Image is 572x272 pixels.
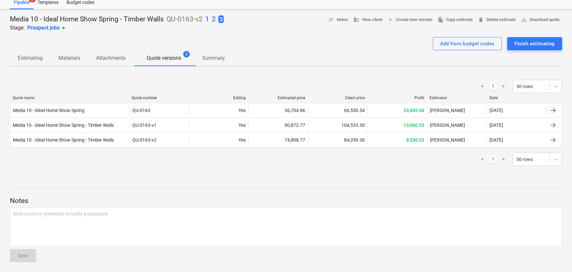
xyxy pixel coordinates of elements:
[248,120,308,130] div: 90,872.77
[147,54,181,62] p: Quote versions
[205,15,209,24] button: 1
[353,17,359,23] span: business
[12,96,126,100] div: Quote name
[478,16,516,24] span: Delete estimate
[10,15,164,24] p: Media 10 - Ideal Home Show Spring - Timber Walls
[437,17,443,23] span: file_copy
[13,137,114,143] div: Media 10 - Ideal Home Show Spring - Timber Walls
[132,96,186,100] div: Quote number
[404,122,424,128] p: 13,660.53
[132,137,157,143] div: QU-0163-v2
[440,39,495,48] div: Add from budget codes
[433,37,502,50] button: Add from budget codes
[248,105,308,116] div: 36,704.86
[328,17,334,23] span: notes
[308,105,367,116] div: 60,550.54
[189,135,248,145] div: Yes
[311,96,365,100] div: Client price
[18,54,43,62] p: Estimating
[387,17,393,23] span: add
[539,240,572,272] iframe: Chat Widget
[521,17,527,23] span: save_alt
[437,16,473,24] span: Copy estimate
[96,54,126,62] p: Attachments
[500,155,508,163] a: Next page
[489,123,503,128] div: [DATE]
[202,54,225,62] p: Summary
[218,15,224,23] span: 3
[13,123,114,128] div: Media 10 - Ideal Home Show Spring - Timber Walls
[13,108,85,113] div: Media 10 - Ideal Home Show Spring
[308,120,367,130] div: 104,533.30
[387,16,432,24] span: Create new version
[351,15,385,25] button: View client
[479,155,486,163] a: Previous page
[132,108,150,113] div: QU-0163
[248,135,308,145] div: 74,808.77
[406,137,424,143] p: 9,550.53
[308,135,367,145] div: 84,359.30
[427,135,486,145] div: [PERSON_NAME]
[385,15,435,25] button: Create new version
[132,123,157,128] div: QU-0163-v1
[27,24,67,32] div: Prospect jobs
[518,15,562,25] button: Download quote
[489,108,503,113] div: [DATE]
[218,15,224,24] button: 3
[191,96,246,100] div: Editing
[427,120,486,130] div: [PERSON_NAME]
[478,17,484,23] span: delete
[479,82,486,90] a: Previous page
[435,15,475,25] button: Copy estimate
[370,96,424,100] div: Profit
[514,39,555,48] div: Finish estimating
[189,120,248,130] div: Yes
[60,24,67,32] span: arrow_drop_down
[489,155,497,163] a: Page 1 is your current page
[10,196,562,206] p: Notes
[507,37,562,50] button: Finish estimating
[475,15,518,25] button: Delete estimate
[489,96,544,100] div: Date
[212,15,216,24] button: 2
[251,96,305,100] div: Estimated price
[353,16,382,24] span: View client
[430,96,484,100] div: Estimator
[59,54,80,62] p: Materials
[183,51,190,57] span: 3
[489,82,497,90] a: Page 1 is your current page
[404,107,424,114] p: 23,845.68
[521,16,560,24] span: Download quote
[166,15,203,24] p: QU-0163-v2
[427,105,486,116] div: [PERSON_NAME]
[489,137,503,143] div: [DATE]
[10,24,25,32] p: Stage:
[189,105,248,116] div: Yes
[326,15,351,25] button: Notes
[500,82,508,90] a: Next page
[328,16,348,24] span: Notes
